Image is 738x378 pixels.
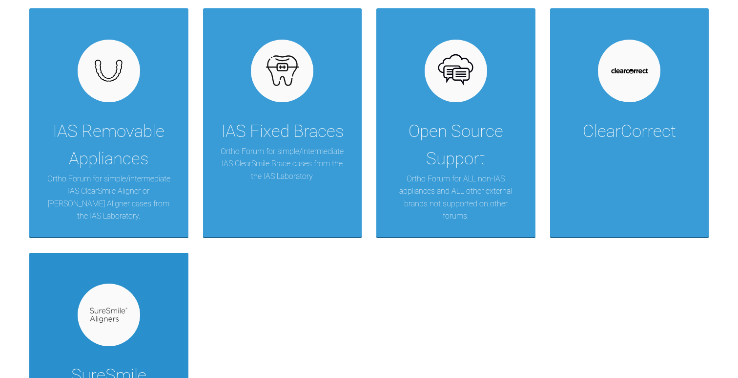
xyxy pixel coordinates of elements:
p: Ortho Forum for simple/intermediate IAS ClearSmile Aligner or [PERSON_NAME] Aligner cases from th... [44,173,174,222]
p: Ortho Forum for ALL non-IAS appliances and ALL other external brands not supported on other forums. [391,173,521,222]
a: IAS Fixed BracesOrtho Forum for simple/intermediate IAS ClearSmile Brace cases from the the IAS L... [203,8,362,237]
a: ClearCorrect [550,8,709,237]
div: ClearCorrect [583,118,676,145]
img: suresmile.935bb804.svg [90,308,127,323]
img: fixed.9f4e6236.svg [264,52,301,89]
p: Ortho Forum for simple/intermediate IAS ClearSmile Brace cases from the the IAS Laboratory. [218,145,348,183]
div: IAS Fixed Braces [221,118,344,145]
div: Open Source Support [391,118,521,173]
img: opensource.6e495855.svg [437,52,474,89]
img: clearcorrect.d6eb5d54.svg [611,67,648,74]
a: IAS Removable AppliancesOrtho Forum for simple/intermediate IAS ClearSmile Aligner or [PERSON_NAM... [29,8,188,237]
div: IAS Removable Appliances [44,118,174,173]
img: removables.927eaa4e.svg [90,57,127,85]
a: Open Source SupportOrtho Forum for ALL non-IAS appliances and ALL other external brands not suppo... [376,8,535,237]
